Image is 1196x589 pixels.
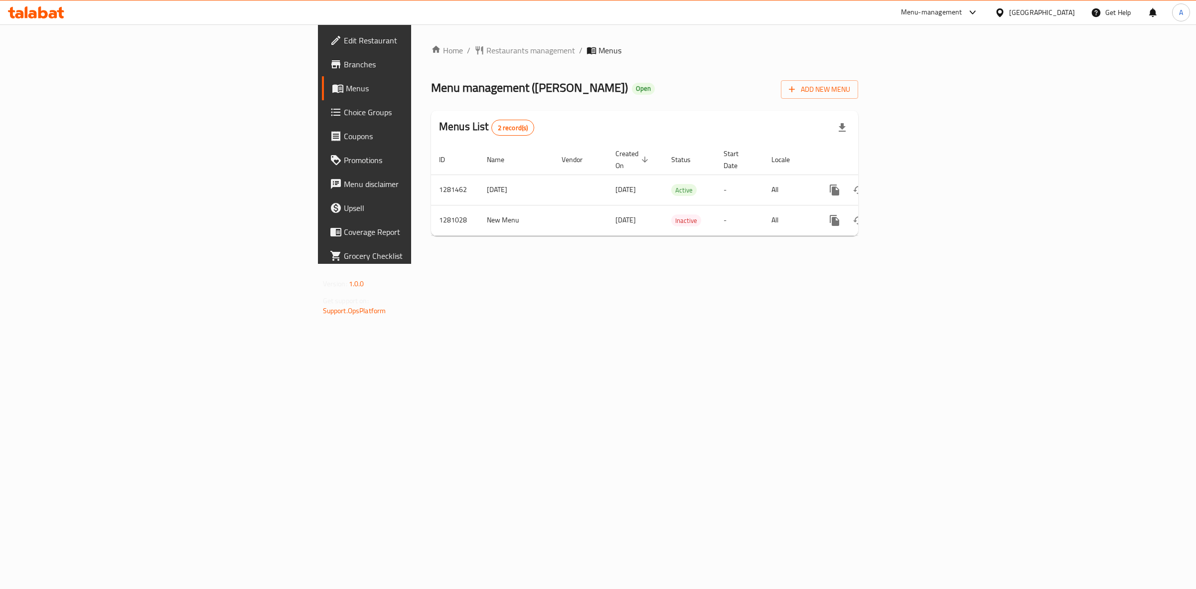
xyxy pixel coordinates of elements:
[322,244,518,268] a: Grocery Checklist
[901,6,962,18] div: Menu-management
[724,148,751,172] span: Start Date
[815,145,926,175] th: Actions
[344,58,510,70] span: Branches
[474,44,575,56] a: Restaurants management
[830,116,854,140] div: Export file
[781,80,858,99] button: Add New Menu
[322,172,518,196] a: Menu disclaimer
[671,154,704,166] span: Status
[847,208,871,232] button: Change Status
[346,82,510,94] span: Menus
[671,215,701,226] span: Inactive
[632,83,655,95] div: Open
[562,154,596,166] span: Vendor
[486,44,575,56] span: Restaurants management
[431,44,858,56] nav: breadcrumb
[439,119,534,136] h2: Menus List
[431,145,926,236] table: enhanced table
[344,154,510,166] span: Promotions
[491,120,535,136] div: Total records count
[1179,7,1183,18] span: A
[322,124,518,148] a: Coupons
[632,84,655,93] span: Open
[1009,7,1075,18] div: [GEOGRAPHIC_DATA]
[492,123,534,133] span: 2 record(s)
[823,208,847,232] button: more
[322,196,518,220] a: Upsell
[344,34,510,46] span: Edit Restaurant
[322,76,518,100] a: Menus
[323,294,369,307] span: Get support on:
[344,202,510,214] span: Upsell
[671,185,697,196] span: Active
[615,213,636,226] span: [DATE]
[349,277,364,290] span: 1.0.0
[439,154,458,166] span: ID
[789,83,850,96] span: Add New Menu
[322,100,518,124] a: Choice Groups
[322,52,518,76] a: Branches
[579,44,583,56] li: /
[323,277,347,290] span: Version:
[615,183,636,196] span: [DATE]
[323,304,386,317] a: Support.OpsPlatform
[322,28,518,52] a: Edit Restaurant
[763,205,815,235] td: All
[344,130,510,142] span: Coupons
[823,178,847,202] button: more
[431,76,628,99] span: Menu management ( [PERSON_NAME] )
[344,250,510,262] span: Grocery Checklist
[344,226,510,238] span: Coverage Report
[322,220,518,244] a: Coverage Report
[771,154,803,166] span: Locale
[344,178,510,190] span: Menu disclaimer
[763,175,815,205] td: All
[615,148,651,172] span: Created On
[598,44,621,56] span: Menus
[847,178,871,202] button: Change Status
[487,154,517,166] span: Name
[344,106,510,118] span: Choice Groups
[322,148,518,172] a: Promotions
[716,205,763,235] td: -
[716,175,763,205] td: -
